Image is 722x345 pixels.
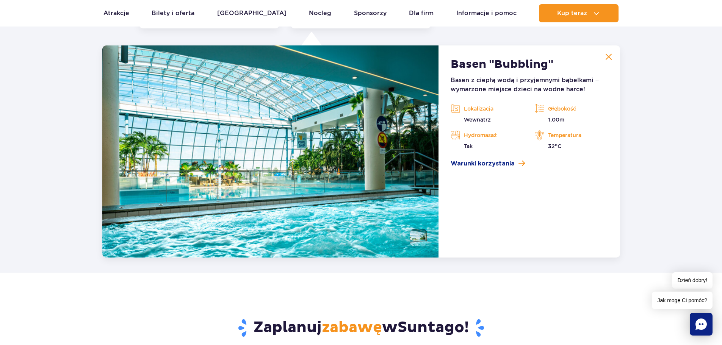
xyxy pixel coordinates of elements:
div: Chat [690,313,713,336]
span: Dzień dobry! [672,272,713,289]
p: Hydromasaż [451,130,523,141]
p: Głębokość [535,103,608,114]
p: 1,00m [535,116,608,123]
a: Informacje i pomoc [456,4,517,22]
p: Lokalizacja [451,103,523,114]
p: Basen z ciepłą wodą i przyjemnymi bąbelkami – wymarzone miejsce dzieci na wodne harce! [451,76,608,94]
a: Warunki korzystania [451,159,608,168]
p: Temperatura [535,130,608,141]
a: Dla firm [409,4,434,22]
span: Warunki korzystania [451,159,515,168]
a: [GEOGRAPHIC_DATA] [217,4,287,22]
span: Kup teraz [557,10,587,17]
span: Suntago [398,318,464,337]
a: Nocleg [309,4,331,22]
sup: o [555,142,558,147]
p: 32 C [535,142,608,150]
a: Atrakcje [103,4,129,22]
button: Kup teraz [539,4,619,22]
h2: Basen "Bubbling" [451,58,553,71]
h2: Zaplanuj w ! [139,318,583,338]
span: Jak mogę Ci pomóc? [652,292,713,309]
span: zabawę [322,318,382,337]
a: Sponsorzy [354,4,387,22]
p: Tak [451,142,523,150]
a: Bilety i oferta [152,4,194,22]
p: Wewnątrz [451,116,523,123]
